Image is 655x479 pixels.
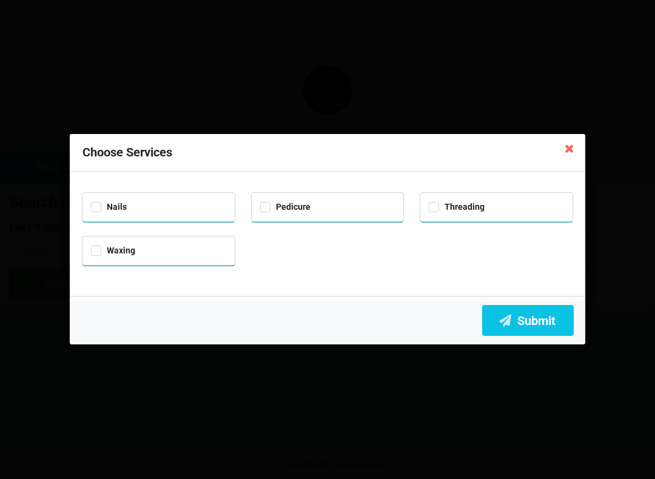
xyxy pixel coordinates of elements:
[482,305,574,336] button: Submit
[91,246,135,256] label: Waxing
[70,134,585,172] div: Choose Services
[429,202,485,212] label: Threading
[91,202,127,212] label: Nails
[260,202,311,212] label: Pedicure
